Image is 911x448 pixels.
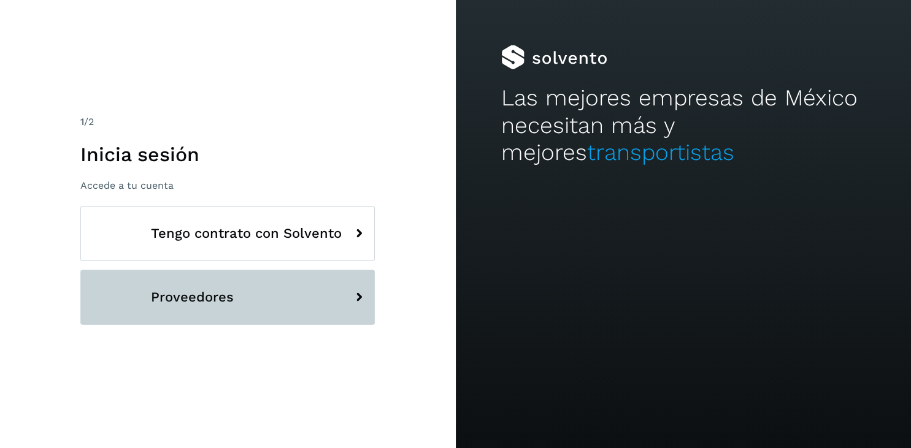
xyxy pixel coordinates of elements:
[80,116,84,127] span: 1
[80,270,375,325] button: Proveedores
[151,226,342,241] span: Tengo contrato con Solvento
[80,115,375,129] div: /2
[151,290,234,305] span: Proveedores
[80,143,375,166] h1: Inicia sesión
[501,85,866,166] h2: Las mejores empresas de México necesitan más y mejores
[587,139,734,165] span: transportistas
[80,180,375,191] p: Accede a tu cuenta
[80,206,375,261] button: Tengo contrato con Solvento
